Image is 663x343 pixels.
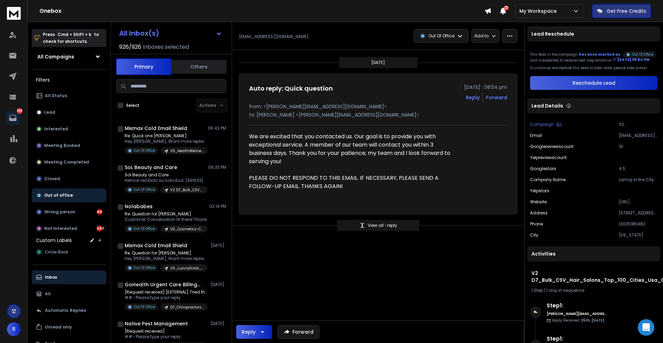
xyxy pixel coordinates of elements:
p: Out Of Office [134,265,155,270]
p: 19 [619,144,657,149]
button: All Status [32,89,106,103]
h3: Filters [32,75,106,85]
p: to: [PERSON_NAME] <[PERSON_NAME][EMAIL_ADDRESS][DOMAIN_NAME]> [249,111,507,118]
p: US_HealthWellnessFitness_techfilters-CLEANED [170,148,203,154]
p: All [45,291,51,297]
p: US_LuxuryGood_Jewelry-CLEANED [170,266,203,271]
p: Inbox [45,275,57,280]
h1: V2 D7_Bulk_CSV_Hair_Salons_Top_100_Cities_Usa_CLEANED [531,270,656,284]
p: V2 D7_Bulk_CSV_Hair_Salons_Top_100_Cities_Usa_CLEANED [170,187,203,193]
span: 1 [385,222,387,228]
p: Interested [44,126,68,132]
span: Circle Back [45,249,68,255]
p: Customer Conversation Hi there! Thank [125,217,208,222]
button: Meeting Completed [32,155,106,169]
p: [US_STATE] [619,232,657,238]
p: Out Of Office [134,304,155,309]
p: Not Interested [44,226,77,231]
p: 384 [17,108,22,114]
button: All Campaigns [32,50,106,64]
button: Unread only [32,320,106,334]
p: 02:14 PM [209,204,226,209]
p: Email [530,133,542,138]
p: Closed [44,176,60,182]
p: googlereviewscount [530,144,574,149]
h3: Custom Labels [36,237,72,244]
p: yelpstars [530,188,549,194]
label: Select [126,103,140,108]
h6: Step 1 : [547,335,607,343]
p: address [530,210,548,216]
p: Out Of Office [134,148,155,153]
p: city [530,232,538,238]
p: Meeting Booked [44,143,80,148]
p: View all reply [368,223,397,228]
button: Reply [236,325,272,339]
p: ##- Please type your reply [125,334,208,340]
p: Lead Details [531,102,563,109]
p: All Status [45,93,67,99]
button: Meeting Booked [32,139,106,152]
p: Phone [530,221,543,227]
p: from: <[PERSON_NAME][EMAIL_ADDRESS][DOMAIN_NAME]> [249,103,507,110]
h6: Step 1 : [547,302,607,310]
p: Re: Quick one [PERSON_NAME] [125,133,208,139]
button: Not Interested340 [32,222,106,235]
p: Hemos recibido su solicitud: (391633). [125,178,208,183]
p: Lead [44,110,55,115]
p: D7_Chiropractors_Top_100_Usa_Cities-CLEANED [170,305,203,310]
p: [EMAIL_ADDRESS][DOMAIN_NAME] [619,133,657,138]
span: 1 Step [531,287,543,293]
h1: Nolababes [125,203,153,210]
h3: Inboxes selected [143,43,189,51]
p: [DATE] [371,60,385,65]
p: googlestars [530,166,556,171]
p: ##- Please type your reply [125,295,208,300]
p: Campaign [530,122,554,127]
h1: Auto reply: Quick question [249,84,333,93]
span: 22 [504,6,509,10]
span: has been marked as [579,52,621,57]
h1: SoL Beauty and Care [125,164,177,171]
div: Activities [527,246,660,261]
p: Company Name [530,177,566,183]
p: [EMAIL_ADDRESS][DOMAIN_NAME] [239,34,309,39]
h1: All Inbox(s) [119,30,159,37]
p: 06:33 PM [208,165,226,170]
button: Campaign [530,122,561,127]
p: yelpreviewscount [530,155,567,160]
button: Get Free Credits [592,4,651,18]
button: Reply [466,94,480,101]
p: Wrong person [44,209,75,215]
div: 340 [97,226,102,231]
button: Forward [278,325,319,339]
p: Lamaj in the City [619,177,657,183]
button: Circle Back [32,245,106,259]
div: This lead in the campaign and is expected to receive next step email on [530,50,657,63]
button: R [7,322,21,336]
p: Unread only [45,324,72,330]
p: My Workspace [519,8,559,15]
button: Out of office [32,188,106,202]
p: Press to check for shortcuts. [43,31,99,45]
p: V2 D7_Bulk_CSV_Hair_Salons_Top_100_Cities_Usa_CLEANED [619,122,657,127]
button: Closed [32,172,106,186]
div: Reply [242,328,256,335]
h1: Mixmax Cold Email Shield [125,242,187,249]
p: Out of office [44,193,73,198]
p: 12025185482 [619,221,657,227]
p: [Request received] [EXTERNAL] Tried this [125,289,208,295]
p: Hey [PERSON_NAME], Want more replies to [125,139,208,144]
h6: [PERSON_NAME][EMAIL_ADDRESS][DOMAIN_NAME] [547,311,607,316]
div: We are excited that you contacted us. Our goal is to provide you with exceptional service. A memb... [249,132,456,204]
img: logo [7,7,21,20]
p: Add to [474,33,489,39]
p: To continue reschedule this lead to later date, please take action. [530,65,657,71]
button: Wrong person44 [32,205,106,219]
p: Out Of Office [632,52,653,57]
button: Inbox [32,270,106,284]
button: Primary [116,58,171,75]
button: Reschedule Lead [530,76,657,90]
